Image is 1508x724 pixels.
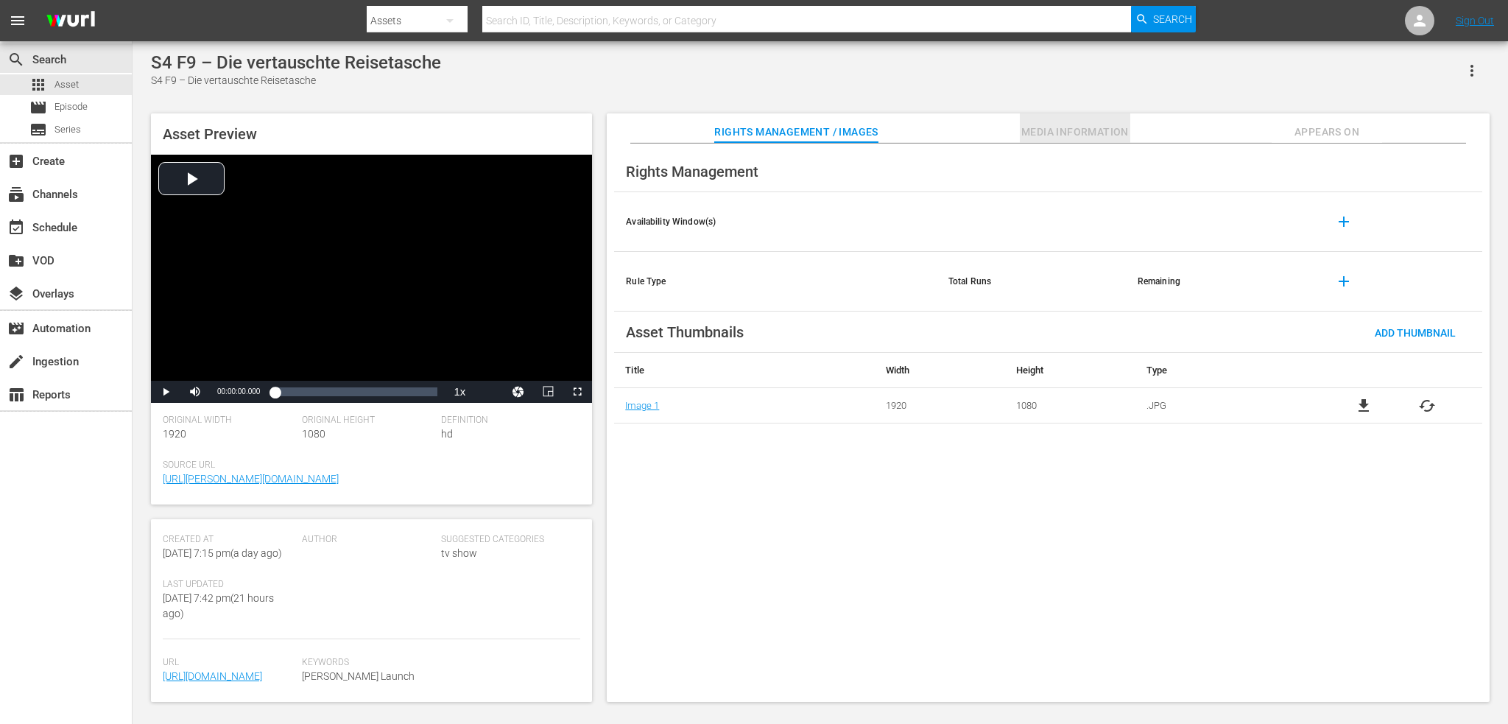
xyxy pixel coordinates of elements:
[29,99,47,116] span: Episode
[533,381,563,403] button: Picture-in-Picture
[1456,15,1494,27] a: Sign Out
[180,381,210,403] button: Mute
[7,252,25,270] span: VOD
[302,669,573,684] span: [PERSON_NAME] Launch
[163,415,295,426] span: Original Width
[302,415,434,426] span: Original Height
[151,52,441,73] div: S4 F9 – Die vertauschte Reisetasche
[163,460,573,471] span: Source Url
[614,353,875,388] th: Title
[7,186,25,203] span: Channels
[163,592,274,619] span: [DATE] 7:42 pm ( 21 hours ago )
[1335,273,1353,290] span: add
[151,381,180,403] button: Play
[1126,252,1315,312] th: Remaining
[54,99,88,114] span: Episode
[614,252,937,312] th: Rule Type
[1418,397,1436,415] button: cached
[937,252,1126,312] th: Total Runs
[7,353,25,370] span: Ingestion
[614,192,937,252] th: Availability Window(s)
[1335,213,1353,231] span: add
[29,121,47,138] span: Series
[1153,6,1192,32] span: Search
[1005,388,1135,423] td: 1080
[563,381,592,403] button: Fullscreen
[163,547,282,559] span: [DATE] 7:15 pm ( a day ago )
[163,670,262,682] a: [URL][DOMAIN_NAME]
[504,381,533,403] button: Jump To Time
[1135,353,1309,388] th: Type
[54,77,79,92] span: Asset
[1326,264,1361,299] button: add
[445,381,474,403] button: Playback Rate
[875,388,1005,423] td: 1920
[1005,353,1135,388] th: Height
[54,122,81,137] span: Series
[7,152,25,170] span: Create
[441,534,573,546] span: Suggested Categories
[275,387,437,396] div: Progress Bar
[7,320,25,337] span: Automation
[1363,319,1468,345] button: Add Thumbnail
[35,4,106,38] img: ans4CAIJ8jUAAAAAAAAAAAAAAAAAAAAAAAAgQb4GAAAAAAAAAAAAAAAAAAAAAAAAJMjXAAAAAAAAAAAAAAAAAAAAAAAAgAT5G...
[441,428,453,440] span: hd
[7,285,25,303] span: Overlays
[151,73,441,88] div: S4 F9 – Die vertauschte Reisetasche
[1326,204,1361,239] button: add
[441,415,573,426] span: Definition
[714,123,878,141] span: Rights Management / Images
[1131,6,1196,32] button: Search
[7,219,25,236] span: Schedule
[163,473,339,485] a: [URL][PERSON_NAME][DOMAIN_NAME]
[1135,388,1309,423] td: .JPG
[163,534,295,546] span: Created At
[29,76,47,94] span: Asset
[626,163,758,180] span: Rights Management
[302,534,434,546] span: Author
[217,387,260,396] span: 00:00:00.000
[1020,123,1130,141] span: Media Information
[1272,123,1382,141] span: Appears On
[7,386,25,404] span: Reports
[7,51,25,68] span: Search
[441,547,477,559] span: tv show
[302,657,573,669] span: Keywords
[163,428,186,440] span: 1920
[163,579,295,591] span: Last Updated
[151,155,592,403] div: Video Player
[1363,327,1468,339] span: Add Thumbnail
[163,125,257,143] span: Asset Preview
[1355,397,1373,415] a: file_download
[625,400,659,411] a: Image 1
[9,12,27,29] span: menu
[163,657,295,669] span: Url
[626,323,744,341] span: Asset Thumbnails
[875,353,1005,388] th: Width
[302,428,325,440] span: 1080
